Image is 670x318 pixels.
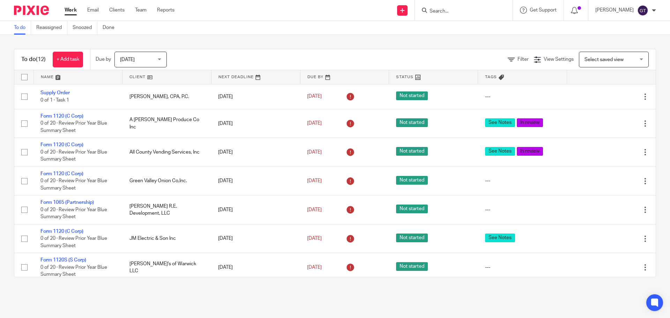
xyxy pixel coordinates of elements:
[485,177,560,184] div: ---
[96,56,111,63] p: Due by
[211,224,300,253] td: [DATE]
[40,258,86,262] a: Form 1120S (S Corp)
[40,229,83,234] a: Form 1120 (C Corp)
[40,265,107,277] span: 0 of 20 · Review Prior Year Blue Summary Sheet
[307,178,322,183] span: [DATE]
[485,93,560,100] div: ---
[211,109,300,138] td: [DATE]
[637,5,648,16] img: svg%3E
[307,236,322,241] span: [DATE]
[40,178,107,191] span: 0 of 20 · Review Prior Year Blue Summary Sheet
[485,118,515,127] span: See Notes
[40,150,107,162] span: 0 of 20 · Review Prior Year Blue Summary Sheet
[211,253,300,282] td: [DATE]
[307,150,322,155] span: [DATE]
[109,7,125,14] a: Clients
[73,21,97,35] a: Snoozed
[307,265,322,270] span: [DATE]
[65,7,77,14] a: Work
[40,200,94,205] a: Form 1065 (Partnership)
[211,167,300,195] td: [DATE]
[485,206,560,213] div: ---
[485,234,515,242] span: See Notes
[485,75,497,79] span: Tags
[103,21,120,35] a: Done
[544,57,574,62] span: View Settings
[40,236,107,248] span: 0 of 20 · Review Prior Year Blue Summary Sheet
[396,205,428,213] span: Not started
[307,94,322,99] span: [DATE]
[122,138,211,167] td: All County Vending Services, Inc
[485,264,560,271] div: ---
[120,57,135,62] span: [DATE]
[122,224,211,253] td: JM Electric & Son Inc
[40,98,69,103] span: 0 of 1 · Task 1
[518,57,529,62] span: Filter
[40,121,107,133] span: 0 of 20 · Review Prior Year Blue Summary Sheet
[595,7,634,14] p: [PERSON_NAME]
[211,195,300,224] td: [DATE]
[53,52,83,67] a: + Add task
[122,253,211,282] td: [PERSON_NAME]'s of Warwick LLC
[40,142,83,147] a: Form 1120 (C Corp)
[396,234,428,242] span: Not started
[485,147,515,156] span: See Notes
[396,118,428,127] span: Not started
[122,84,211,109] td: [PERSON_NAME], CPA, P.C.
[429,8,492,15] input: Search
[87,7,99,14] a: Email
[396,147,428,156] span: Not started
[122,195,211,224] td: [PERSON_NAME] R.E. Development, LLC
[40,90,70,95] a: Supply Order
[36,21,67,35] a: Reassigned
[40,207,107,220] span: 0 of 20 · Review Prior Year Blue Summary Sheet
[396,91,428,100] span: Not started
[21,56,46,63] h1: To do
[157,7,174,14] a: Reports
[307,207,322,212] span: [DATE]
[40,114,83,119] a: Form 1120 (C Corp)
[122,167,211,195] td: Green Valley Onion Co,Inc.
[517,118,543,127] span: In review
[14,6,49,15] img: Pixie
[135,7,147,14] a: Team
[122,109,211,138] td: A [PERSON_NAME] Produce Co Inc
[211,84,300,109] td: [DATE]
[530,8,557,13] span: Get Support
[585,57,624,62] span: Select saved view
[36,57,46,62] span: (12)
[396,262,428,271] span: Not started
[517,147,543,156] span: In review
[396,176,428,185] span: Not started
[211,138,300,167] td: [DATE]
[307,121,322,126] span: [DATE]
[14,21,31,35] a: To do
[40,171,83,176] a: Form 1120 (C Corp)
